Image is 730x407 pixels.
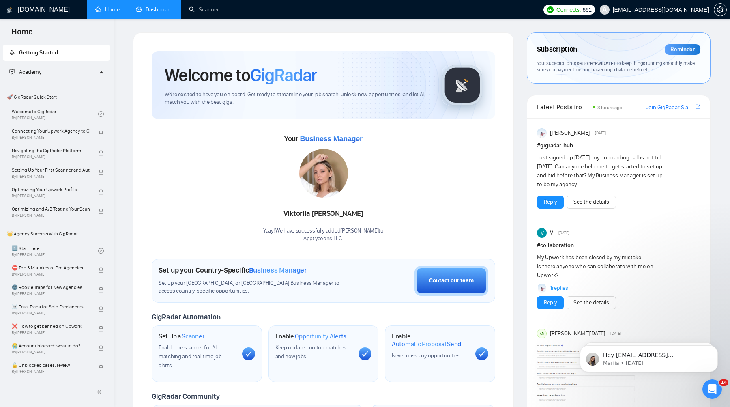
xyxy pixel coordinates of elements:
[4,226,109,242] span: 👑 Agency Success with GigRadar
[537,141,700,150] h1: # gigradar-hub
[95,6,120,13] a: homeHome
[558,229,569,237] span: [DATE]
[13,131,127,155] div: ✅ The freelancer is verified in the [GEOGRAPHIC_DATA]/[GEOGRAPHIC_DATA]
[392,352,461,359] span: Never miss any opportunities.
[429,276,474,285] div: Contact our team
[275,344,346,360] span: Keep updated on top matches and new jobs.
[702,379,722,399] iframe: To enrich screen reader interactions, please activate Accessibility in Grammarly extension settings
[12,361,90,369] span: 🔓 Unblocked cases: review
[159,280,356,295] span: Set up your [GEOGRAPHIC_DATA] or [GEOGRAPHIC_DATA] Business Manager to access country-specific op...
[12,146,90,155] span: Navigating the GigRadar Platform
[127,6,142,21] button: Home
[442,65,483,106] img: gigradar-logo.png
[5,6,21,21] button: go back
[159,266,307,275] h1: Set up your Country-Specific
[21,237,118,245] div: Can I apply to US-only jobs?
[98,131,104,136] span: lock
[275,332,347,340] h1: Enable
[544,198,557,207] a: Reply
[19,69,41,75] span: Academy
[550,329,605,338] span: [PERSON_NAME][DATE]
[547,6,554,13] img: upwork-logo.png
[12,369,90,374] span: By [PERSON_NAME]
[537,241,700,250] h1: # collaboration
[159,332,204,340] h1: Set Up a
[719,379,728,386] span: 14
[12,330,90,335] span: By [PERSON_NAME]
[189,6,219,13] a: searchScanner
[601,60,615,66] span: [DATE]
[550,284,568,292] a: 1replies
[9,69,15,75] span: fund-projection-screen
[12,135,90,140] span: By [PERSON_NAME]
[544,298,557,307] a: Reply
[646,103,694,112] a: Join GigRadar Slack Community
[567,196,616,209] button: See the details
[250,64,317,86] span: GigRadar
[159,344,221,369] span: Enable the scanner for AI matching and real-time job alerts.
[714,6,727,13] a: setting
[568,328,730,385] iframe: Intercom notifications message
[39,16,101,24] p: The team can also help
[98,287,104,293] span: lock
[12,283,90,291] span: 🌚 Rookie Traps for New Agencies
[537,153,668,189] div: Just signed up [DATE], my onboarding call is not till [DATE]. Can anyone help me to get started t...
[19,49,58,56] span: Getting Started
[12,264,90,272] span: ⛔ Top 3 Mistakes of Pro Agencies
[98,111,104,117] span: check-circle
[392,332,469,348] h1: Enable
[537,60,695,73] span: Your subscription is set to renew . To keep things running smoothly, make sure your payment metho...
[152,312,220,321] span: GigRadar Automation
[98,326,104,332] span: lock
[263,235,384,243] p: Apptycoons LLC .
[12,174,90,179] span: By [PERSON_NAME]
[9,50,15,55] span: rocket
[9,69,41,75] span: Academy
[98,209,104,214] span: lock
[6,46,133,273] div: Hey, there!You can request an additional Business Manager to apply for US or UK exclusive jobs.Be...
[537,296,564,309] button: Reply
[98,345,104,351] span: lock
[12,242,98,260] a: 1️⃣ Start HereBy[PERSON_NAME]
[182,332,204,340] span: Scanner
[98,267,104,273] span: lock
[5,26,39,43] span: Home
[665,44,700,55] div: Reminder
[12,213,90,218] span: By [PERSON_NAME]
[12,350,90,355] span: By [PERSON_NAME]
[98,306,104,312] span: lock
[537,196,564,209] button: Reply
[12,322,90,330] span: ❌ How to get banned on Upwork
[165,64,317,86] h1: Welcome to
[12,272,90,277] span: By [PERSON_NAME]
[142,6,157,20] div: Close
[12,291,90,296] span: By [PERSON_NAME]
[550,129,590,138] span: [PERSON_NAME]
[12,205,90,213] span: Optimizing and A/B Testing Your Scanner for Better Results
[538,284,547,293] img: Anisuzzaman Khan
[582,5,591,14] span: 661
[13,214,127,230] div: You can find more information about such BMs below:
[714,6,726,13] span: setting
[263,207,384,221] div: Viktoriia [PERSON_NAME]
[7,4,13,17] img: logo
[165,91,429,106] span: We're excited to have you on board. Get ready to streamline your job search, unlock new opportuni...
[12,127,90,135] span: Connecting Your Upwork Agency to GigRadar
[98,150,104,156] span: lock
[392,340,461,348] span: Automatic Proposal Send
[13,230,126,269] div: Can I apply to US-only jobs?If you're interested in applying for jobs that are restricted…
[13,91,127,131] div: Before requesting an additional country-specific BM, please make sure that your agency meets ALL ...
[263,227,384,243] div: Yaay! We have successfully added [PERSON_NAME] to
[537,228,547,238] img: V
[537,342,635,407] img: F09C9EU858S-image.png
[595,129,606,137] span: [DATE]
[12,155,90,159] span: By [PERSON_NAME]
[12,303,90,311] span: ☠️ Fatal Traps for Solo Freelancers
[414,266,488,296] button: Contact our team
[13,154,127,186] div: ✅ The agency's primary office location is verified in the [GEOGRAPHIC_DATA]/[GEOGRAPHIC_DATA]
[696,103,700,111] a: export
[13,186,127,210] div: ✅ The agency owner is verified in the [GEOGRAPHIC_DATA]/[GEOGRAPHIC_DATA]
[537,253,668,280] div: My Upwork has been closed by my mistake Is there anyone who can collaborate with me on Upwork?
